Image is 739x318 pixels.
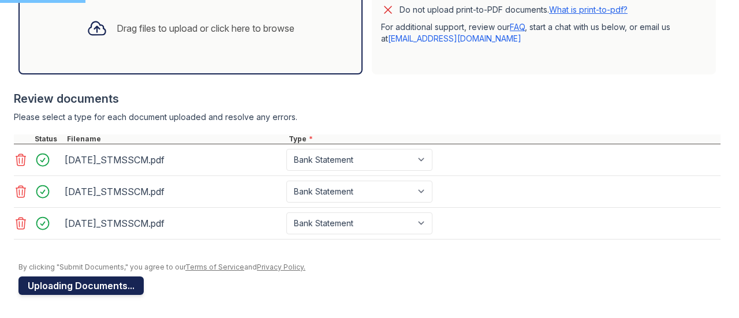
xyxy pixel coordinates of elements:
p: For additional support, review our , start a chat with us below, or email us at [381,21,707,44]
div: By clicking "Submit Documents," you agree to our and [18,263,721,272]
p: Do not upload print-to-PDF documents. [400,4,628,16]
a: [EMAIL_ADDRESS][DOMAIN_NAME] [388,33,521,43]
div: [DATE]_STMSSCM.pdf [65,151,282,169]
a: What is print-to-pdf? [549,5,628,14]
div: [DATE]_STMSSCM.pdf [65,182,282,201]
div: Please select a type for each document uploaded and resolve any errors. [14,111,721,123]
div: Status [32,134,65,144]
div: Review documents [14,91,721,107]
a: FAQ [510,22,525,32]
a: Terms of Service [185,263,244,271]
div: Type [286,134,721,144]
div: Filename [65,134,286,144]
div: [DATE]_STMSSCM.pdf [65,214,282,233]
div: Drag files to upload or click here to browse [117,21,294,35]
a: Privacy Policy. [257,263,305,271]
button: Uploading Documents... [18,276,144,295]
